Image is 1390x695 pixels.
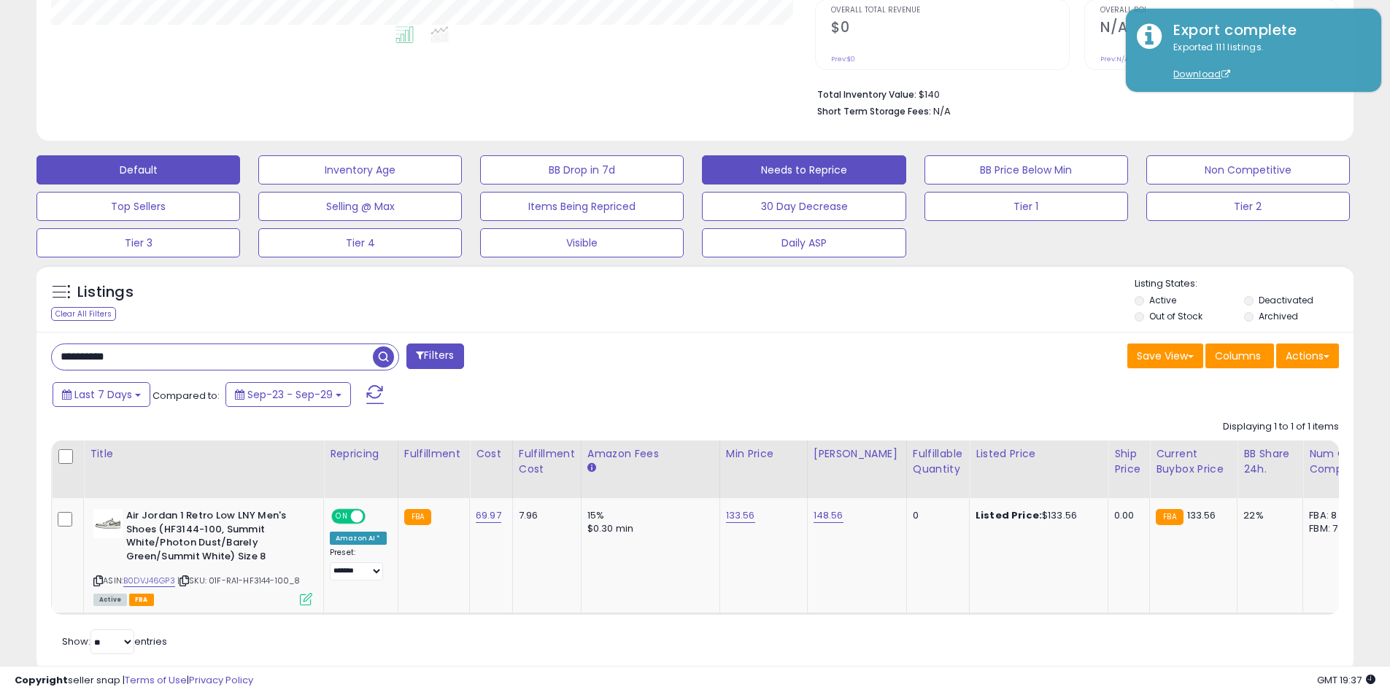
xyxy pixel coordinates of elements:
[1309,446,1362,477] div: Num of Comp.
[330,446,392,462] div: Repricing
[125,673,187,687] a: Terms of Use
[1309,522,1357,535] div: FBM: 7
[1309,509,1357,522] div: FBA: 8
[814,508,843,523] a: 148.56
[93,509,312,604] div: ASIN:
[1146,155,1350,185] button: Non Competitive
[814,446,900,462] div: [PERSON_NAME]
[62,634,167,648] span: Show: entries
[480,228,684,257] button: Visible
[1149,310,1202,322] label: Out of Stock
[726,446,801,462] div: Min Price
[976,446,1102,462] div: Listed Price
[1127,343,1203,368] button: Save View
[976,508,1042,522] b: Listed Price:
[189,673,253,687] a: Privacy Policy
[93,594,127,606] span: All listings currently available for purchase on Amazon
[404,509,431,525] small: FBA
[123,575,175,587] a: B0DVJ46GP3
[1146,192,1350,221] button: Tier 2
[976,509,1097,522] div: $133.56
[1100,55,1129,63] small: Prev: N/A
[924,155,1128,185] button: BB Price Below Min
[913,446,963,477] div: Fulfillable Quantity
[258,228,462,257] button: Tier 4
[404,446,463,462] div: Fulfillment
[519,446,575,477] div: Fulfillment Cost
[1173,68,1230,80] a: Download
[587,462,596,475] small: Amazon Fees.
[225,382,351,407] button: Sep-23 - Sep-29
[831,7,1069,15] span: Overall Total Revenue
[36,155,240,185] button: Default
[1187,508,1216,522] span: 133.56
[1317,673,1375,687] span: 2025-10-7 19:37 GMT
[1135,277,1354,291] p: Listing States:
[90,446,317,462] div: Title
[77,282,134,303] h5: Listings
[51,307,116,321] div: Clear All Filters
[93,509,123,538] img: 31dgXLlfVVL._SL40_.jpg
[702,155,906,185] button: Needs to Reprice
[1156,446,1231,477] div: Current Buybox Price
[817,105,931,117] b: Short Term Storage Fees:
[1276,343,1339,368] button: Actions
[36,228,240,257] button: Tier 3
[933,104,951,118] span: N/A
[330,548,387,581] div: Preset:
[1243,446,1297,477] div: BB Share 24h.
[1259,294,1313,306] label: Deactivated
[1243,509,1291,522] div: 22%
[126,509,304,567] b: Air Jordan 1 Retro Low LNY Men's Shoes (HF3144-100, Summit White/Photon Dust/Barely Green/Summit ...
[177,575,301,586] span: | SKU: 01F-RA1-HF3144-100_8
[1149,294,1176,306] label: Active
[587,522,708,535] div: $0.30 min
[15,674,253,688] div: seller snap | |
[406,343,463,369] button: Filters
[924,192,1128,221] button: Tier 1
[1205,343,1274,368] button: Columns
[129,594,154,606] span: FBA
[152,389,220,403] span: Compared to:
[258,192,462,221] button: Selling @ Max
[480,155,684,185] button: BB Drop in 7d
[1162,41,1370,82] div: Exported 111 listings.
[519,509,570,522] div: 7.96
[817,85,1328,102] li: $140
[726,508,755,523] a: 133.56
[587,509,708,522] div: 15%
[1114,446,1143,477] div: Ship Price
[476,508,501,523] a: 69.97
[247,387,333,402] span: Sep-23 - Sep-29
[1259,310,1298,322] label: Archived
[702,192,906,221] button: 30 Day Decrease
[831,19,1069,39] h2: $0
[587,446,714,462] div: Amazon Fees
[1156,509,1183,525] small: FBA
[333,510,351,523] span: ON
[702,228,906,257] button: Daily ASP
[74,387,132,402] span: Last 7 Days
[258,155,462,185] button: Inventory Age
[1114,509,1138,522] div: 0.00
[1100,19,1338,39] h2: N/A
[330,532,387,545] div: Amazon AI *
[1223,420,1339,434] div: Displaying 1 to 1 of 1 items
[1162,20,1370,41] div: Export complete
[817,88,916,101] b: Total Inventory Value:
[476,446,506,462] div: Cost
[480,192,684,221] button: Items Being Repriced
[363,510,387,523] span: OFF
[913,509,958,522] div: 0
[15,673,68,687] strong: Copyright
[831,55,855,63] small: Prev: $0
[1215,349,1261,363] span: Columns
[1100,7,1338,15] span: Overall ROI
[36,192,240,221] button: Top Sellers
[53,382,150,407] button: Last 7 Days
